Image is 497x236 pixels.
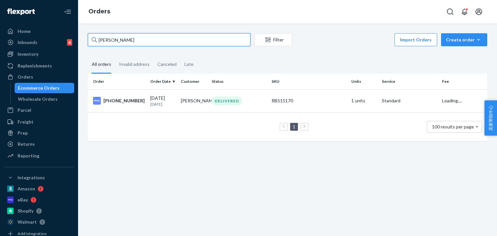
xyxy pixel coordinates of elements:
[4,72,74,82] a: Orders
[349,74,379,89] th: Units
[4,151,74,161] a: Reporting
[4,105,74,115] a: Parcel
[18,51,38,57] div: Inventory
[4,117,74,127] a: Freight
[441,33,487,46] button: Create order
[4,128,74,138] a: Prep
[18,153,39,159] div: Reporting
[4,61,74,71] a: Replenishments
[4,49,74,59] a: Inventory
[484,100,497,136] button: 卖家帮助中心
[269,74,349,89] th: SKU
[18,197,28,203] div: eBay
[349,89,379,112] td: 1 units
[382,97,437,104] p: Standard
[18,119,34,125] div: Freight
[212,96,242,105] div: DELIVERED
[18,174,45,181] div: Integrations
[272,97,346,104] div: RB515170
[4,26,74,37] a: Home
[18,130,28,136] div: Prep
[4,206,74,216] a: Shopify
[18,85,60,91] div: Ecommerce Orders
[178,89,209,112] td: [PERSON_NAME]
[4,172,74,183] button: Integrations
[18,141,35,147] div: Returns
[446,37,482,43] div: Create order
[88,74,148,89] th: Order
[4,195,74,205] a: eBay
[18,107,31,113] div: Parcel
[83,2,115,21] ol: breadcrumbs
[157,56,177,73] div: Canceled
[88,8,110,15] a: Orders
[432,124,474,129] span: 100 results per page
[15,83,74,93] a: Ecommerce Orders
[439,89,487,112] td: Loading....
[18,74,33,80] div: Orders
[18,63,52,69] div: Replenishments
[4,184,74,194] a: Amazon
[18,208,34,214] div: Shopify
[92,56,111,74] div: All orders
[444,5,457,18] button: Open Search Box
[18,185,35,192] div: Amazon
[7,8,35,15] img: Flexport logo
[4,139,74,149] a: Returns
[15,94,74,104] a: Wholesale Orders
[4,37,74,48] a: Inbounds6
[472,5,485,18] button: Open account menu
[67,39,72,46] div: 6
[395,33,437,46] button: Import Orders
[18,39,37,46] div: Inbounds
[18,219,37,225] div: Walmart
[209,74,269,89] th: Status
[458,5,471,18] button: Open notifications
[184,56,194,73] div: Late
[119,56,150,73] div: Invalid address
[254,33,292,46] button: Filter
[93,97,145,105] div: [PHONE_NUMBER]
[181,79,206,84] div: Customer
[61,5,74,18] button: Close Navigation
[150,101,176,107] p: [DATE]
[439,74,487,89] th: Fee
[150,95,176,107] div: [DATE]
[291,124,297,129] a: Page 1 is your current page
[379,74,439,89] th: Service
[18,28,31,35] div: Home
[4,217,74,227] a: Walmart
[18,96,58,102] div: Wholesale Orders
[88,33,250,46] input: Search orders
[148,74,178,89] th: Order Date
[255,37,292,43] div: Filter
